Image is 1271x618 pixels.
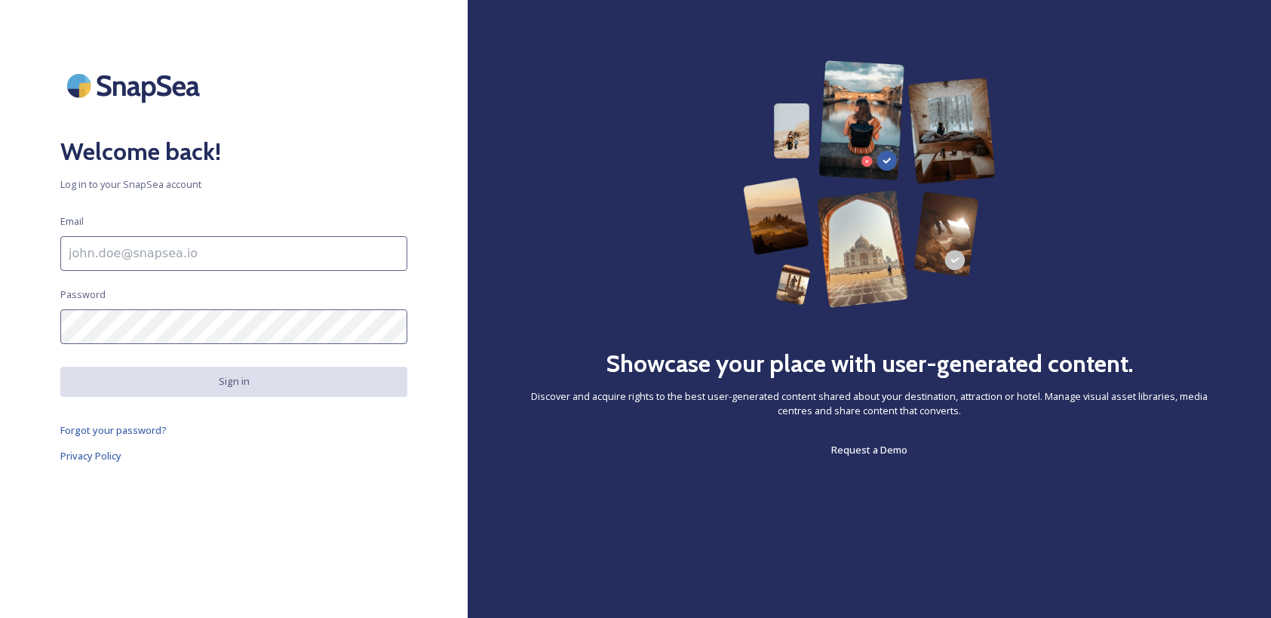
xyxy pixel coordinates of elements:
a: Forgot your password? [60,421,407,439]
span: Password [60,287,106,302]
a: Privacy Policy [60,447,407,465]
span: Privacy Policy [60,449,121,463]
input: john.doe@snapsea.io [60,236,407,271]
img: 63b42ca75bacad526042e722_Group%20154-p-800.png [743,60,995,308]
span: Forgot your password? [60,423,167,437]
img: SnapSea Logo [60,60,211,111]
span: Log in to your SnapSea account [60,177,407,192]
button: Sign in [60,367,407,396]
h2: Showcase your place with user-generated content. [606,346,1134,382]
span: Discover and acquire rights to the best user-generated content shared about your destination, att... [528,389,1211,418]
h2: Welcome back! [60,134,407,170]
a: Request a Demo [831,441,907,459]
span: Email [60,214,84,229]
span: Request a Demo [831,443,907,457]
